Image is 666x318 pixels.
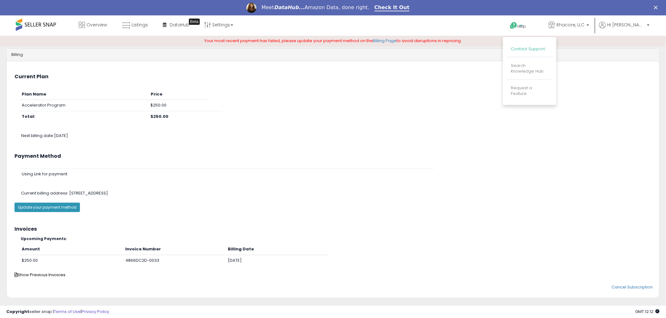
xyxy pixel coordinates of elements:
[117,15,153,34] a: Listings
[16,133,663,139] div: Next billing date: [DATE]
[74,15,112,34] a: Overview
[19,89,148,100] th: Plan Name
[19,100,148,111] td: Accelerator Program
[82,309,109,315] a: Privacy Policy
[274,4,305,10] i: DataHub...
[14,153,652,159] h3: Payment Method
[19,255,123,266] td: $250.00
[158,15,194,34] a: DataHub
[148,100,209,111] td: $250.00
[246,3,257,13] img: Profile image for Georgie
[151,113,169,119] b: $250.00
[204,38,462,44] span: Your most recent payment has failed, please update your payment method on the to avoid disruption...
[200,15,238,34] a: Settings
[148,89,209,100] th: Price
[6,309,109,315] div: seller snap | |
[7,49,659,61] div: Billing
[225,244,328,255] th: Billing Date
[22,113,35,119] b: Total:
[262,4,370,11] div: Meet Amazon Data, done right.
[511,63,544,74] a: Search Knowledge Hub
[654,6,660,9] div: Close
[54,309,81,315] a: Terms of Use
[21,190,69,196] span: Current billing address:
[123,255,226,266] td: 4866DC2D-0033
[14,272,65,278] span: Show Previous Invoices
[132,22,148,28] span: Listings
[170,22,189,28] span: DataHub
[511,46,545,52] a: Contact Support
[6,309,29,315] strong: Copyright
[511,85,532,97] a: Request a Feature
[373,38,397,44] a: Billing Page
[19,168,397,179] td: Using Link for payment
[14,226,652,232] h3: Invoices
[19,244,123,255] th: Amount
[189,19,200,25] div: Tooltip anchor
[87,22,107,28] span: Overview
[375,4,410,11] a: Check It Out
[607,22,645,28] span: Hi [PERSON_NAME]
[225,255,328,266] td: [DATE]
[14,203,80,212] button: Update your payment method
[599,22,650,36] a: Hi [PERSON_NAME]
[505,17,539,36] a: Help
[16,190,663,196] div: [STREET_ADDRESS]
[123,244,226,255] th: Invoice Number
[635,309,660,315] span: 2025-10-8 12:12 GMT
[544,15,594,36] a: Ithacore, LLC
[14,74,652,79] h3: Current Plan
[518,24,526,29] span: Help
[510,22,518,30] i: Get Help
[21,237,652,241] h5: Upcoming Payments:
[612,284,653,290] a: Cancel Subscription
[557,22,585,28] span: Ithacore, LLC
